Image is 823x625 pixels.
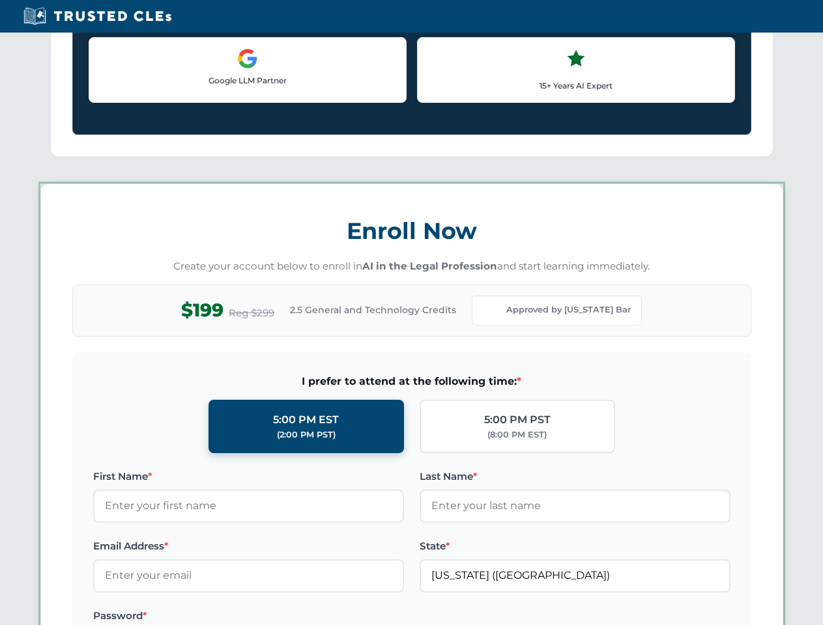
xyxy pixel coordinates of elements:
[229,305,274,321] span: Reg $299
[428,79,724,92] p: 15+ Years AI Expert
[420,490,730,522] input: Enter your last name
[237,48,258,69] img: Google
[484,411,551,428] div: 5:00 PM PST
[93,373,730,390] span: I prefer to attend at the following time:
[181,296,224,325] span: $199
[273,411,339,428] div: 5:00 PM EST
[93,490,404,522] input: Enter your first name
[290,303,456,317] span: 2.5 General and Technology Credits
[420,538,730,554] label: State
[72,259,751,274] p: Create your account below to enroll in and start learning immediately.
[72,210,751,251] h3: Enroll Now
[506,303,631,316] span: Approved by [US_STATE] Bar
[93,469,404,484] label: First Name
[93,538,404,554] label: Email Address
[100,74,396,87] p: Google LLM Partner
[93,608,404,624] label: Password
[483,301,501,320] img: Florida Bar
[420,559,730,592] input: Florida (FL)
[277,428,336,441] div: (2:00 PM PST)
[487,428,547,441] div: (8:00 PM EST)
[420,469,730,484] label: Last Name
[20,7,175,26] img: Trusted CLEs
[362,260,497,272] strong: AI in the Legal Profession
[93,559,404,592] input: Enter your email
